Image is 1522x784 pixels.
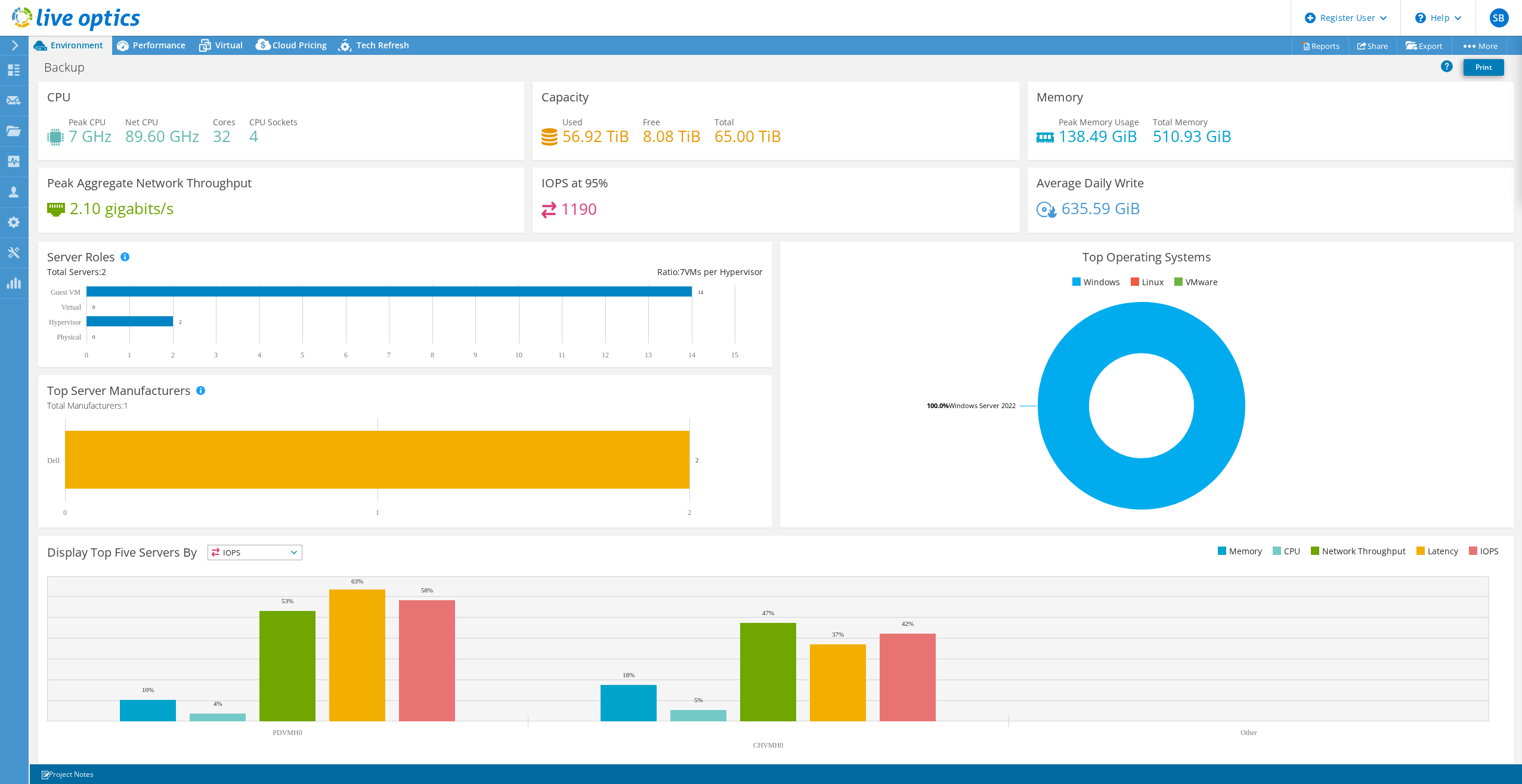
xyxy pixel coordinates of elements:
text: 0 [92,334,95,340]
span: 2 [101,266,106,277]
span: Total Memory [1153,116,1208,128]
text: 0 [85,351,88,359]
h3: Average Daily Write [1037,177,1144,190]
text: 42% [902,620,914,627]
h1: Backup [39,61,103,74]
text: 18% [623,671,635,678]
text: 5 [301,351,304,359]
text: 4% [214,700,222,707]
text: 0 [92,304,95,310]
a: Print [1464,59,1504,76]
text: PDVMH0 [273,729,302,737]
span: Cores [213,116,236,128]
span: Peak Memory Usage [1059,116,1139,128]
text: 14 [688,351,695,359]
span: Virtual [215,39,243,51]
h3: Capacity [542,91,589,104]
span: Performance [133,39,185,51]
svg: \n [1415,13,1426,23]
h3: Top Server Manufacturers [47,384,191,397]
span: Used [562,116,583,128]
text: 9 [474,351,477,359]
li: CPU [1270,545,1300,558]
span: 1 [123,400,128,411]
text: 11 [558,351,565,359]
li: VMware [1171,276,1218,289]
text: 15 [731,351,738,359]
text: 58% [421,587,433,594]
text: 12 [602,351,609,359]
h4: 89.60 GHz [125,129,199,143]
li: Windows [1069,276,1120,289]
text: 10 [515,351,522,359]
text: Other [1241,729,1257,737]
span: Environment [51,39,103,51]
text: CHVMH0 [753,741,784,749]
li: Linux [1128,276,1164,289]
text: 7 [387,351,391,359]
h4: 1190 [561,202,597,215]
text: 1 [376,508,379,517]
text: Hypervisor [49,318,81,326]
h3: IOPS at 95% [542,177,608,190]
h4: 32 [213,129,236,143]
text: 47% [762,609,774,616]
text: 10% [142,686,154,693]
span: Net CPU [125,116,158,128]
text: 8 [431,351,434,359]
h4: 7 GHz [69,129,112,143]
text: 3 [214,351,218,359]
span: CPU Sockets [249,116,298,128]
div: Total Servers: [47,266,405,279]
text: 6 [344,351,348,359]
a: More [1452,36,1507,55]
text: 2 [171,351,175,359]
text: Guest VM [51,288,81,297]
h4: 635.59 GiB [1062,202,1140,215]
text: Virtual [61,303,82,311]
li: IOPS [1466,545,1499,558]
h4: 56.92 TiB [562,129,629,143]
h3: Top Operating Systems [789,251,1505,264]
text: 2 [688,508,691,517]
a: Share [1348,36,1397,55]
li: Latency [1413,545,1458,558]
text: 37% [832,631,844,638]
text: 63% [351,578,363,585]
a: Reports [1292,36,1349,55]
text: 14 [698,289,704,295]
h4: 510.93 GiB [1153,129,1232,143]
h4: 138.49 GiB [1059,129,1139,143]
text: 2 [695,456,699,464]
h4: Total Manufacturers: [47,399,763,412]
div: Ratio: VMs per Hypervisor [405,266,763,279]
text: 13 [645,351,652,359]
h4: 2.10 gigabits/s [70,202,174,215]
span: Cloud Pricing [273,39,327,51]
h4: 4 [249,129,298,143]
h4: 65.00 TiB [714,129,781,143]
span: SB [1490,8,1509,27]
text: 0 [63,508,67,517]
span: Free [643,116,660,128]
li: Memory [1215,545,1262,558]
text: Physical [57,333,81,341]
a: Project Notes [32,767,102,782]
span: Peak CPU [69,116,106,128]
span: Total [714,116,734,128]
h4: 8.08 TiB [643,129,701,143]
h3: Memory [1037,91,1083,104]
text: 2 [179,319,182,325]
h3: Peak Aggregate Network Throughput [47,177,252,190]
tspan: Windows Server 2022 [949,401,1016,410]
span: IOPS [208,545,302,560]
text: 4 [258,351,261,359]
span: 7 [680,266,685,277]
li: Network Throughput [1308,545,1406,558]
span: Tech Refresh [357,39,409,51]
text: Dell [47,456,60,465]
tspan: 100.0% [927,401,949,410]
text: 5% [694,696,703,703]
a: Export [1397,36,1452,55]
h3: CPU [47,91,71,104]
